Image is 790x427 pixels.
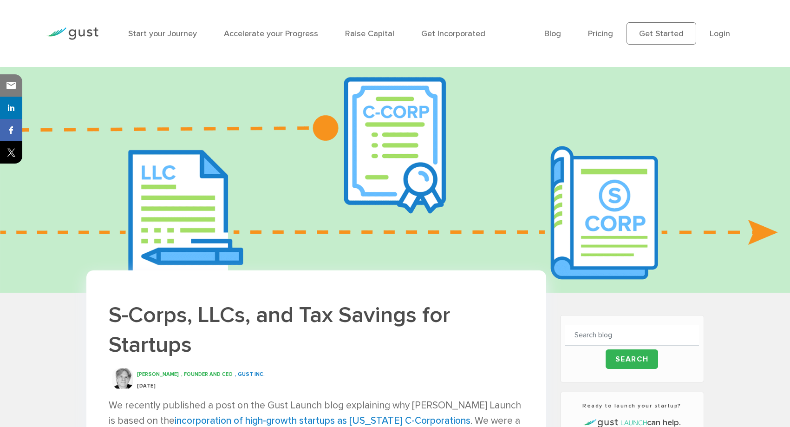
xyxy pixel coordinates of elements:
img: Gust Logo [46,27,98,40]
input: Search [606,349,659,369]
input: Search blog [565,325,699,346]
a: incorporation of high-growth startups as [US_STATE] C-Corporations [175,415,470,427]
h1: S-Corps, LLCs, and Tax Savings for Startups [109,300,524,360]
a: Login [710,29,730,39]
a: Raise Capital [345,29,394,39]
span: , GUST INC. [235,371,265,377]
img: David S. Rose [111,367,134,390]
a: Start your Journey [128,29,197,39]
a: Pricing [588,29,613,39]
a: Get Started [627,22,696,45]
span: [PERSON_NAME] [137,371,179,377]
a: Get Incorporated [421,29,485,39]
span: , Founder and CEO [181,371,233,377]
a: Blog [544,29,561,39]
a: Accelerate your Progress [224,29,318,39]
span: [DATE] [137,383,156,389]
h3: Ready to launch your startup? [565,401,699,410]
